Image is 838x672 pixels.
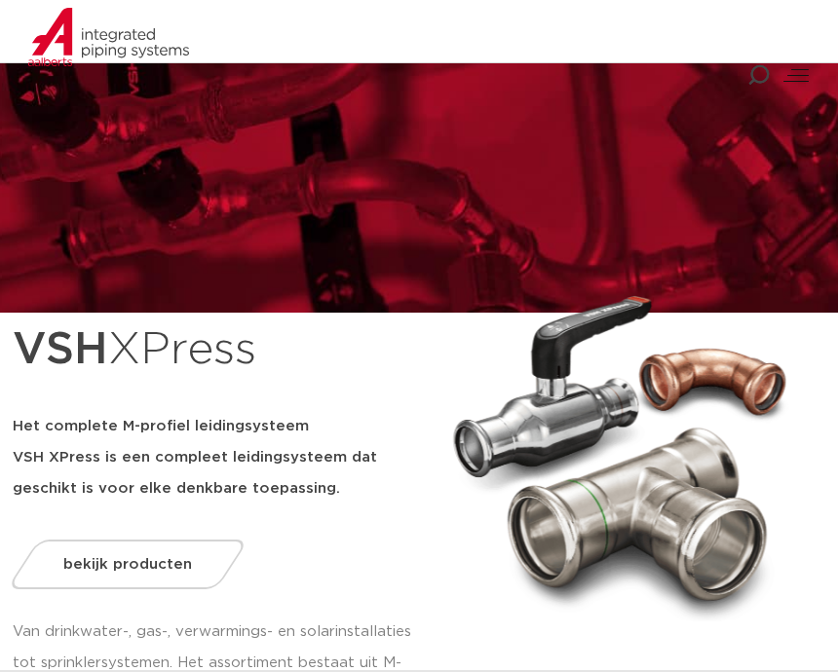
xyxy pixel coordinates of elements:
strong: VSH [13,327,108,372]
a: bekijk producten [6,540,248,589]
h1: XPress [13,313,414,388]
span: bekijk producten [63,557,192,572]
h5: Het complete M-profiel leidingsysteem VSH XPress is een compleet leidingsysteem dat geschikt is v... [13,411,414,504]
